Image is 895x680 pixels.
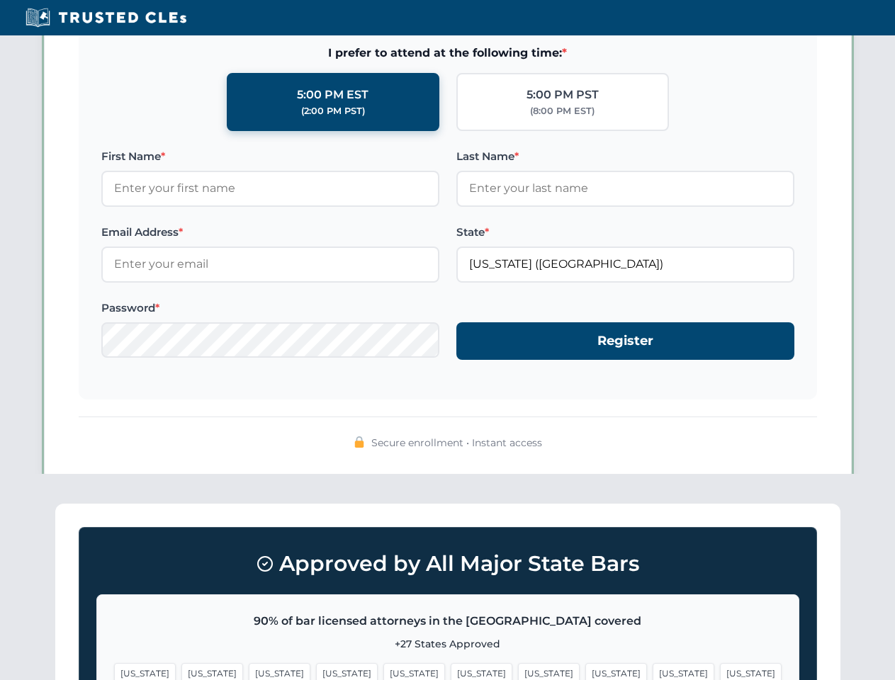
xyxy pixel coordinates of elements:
[101,44,794,62] span: I prefer to attend at the following time:
[101,300,439,317] label: Password
[354,436,365,448] img: 🔒
[297,86,368,104] div: 5:00 PM EST
[96,545,799,583] h3: Approved by All Major State Bars
[101,148,439,165] label: First Name
[114,636,782,652] p: +27 States Approved
[114,612,782,630] p: 90% of bar licensed attorneys in the [GEOGRAPHIC_DATA] covered
[456,171,794,206] input: Enter your last name
[301,104,365,118] div: (2:00 PM PST)
[527,86,599,104] div: 5:00 PM PST
[101,171,439,206] input: Enter your first name
[21,7,191,28] img: Trusted CLEs
[371,435,542,450] span: Secure enrollment • Instant access
[456,224,794,241] label: State
[530,104,595,118] div: (8:00 PM EST)
[456,322,794,360] button: Register
[456,246,794,282] input: Florida (FL)
[101,246,439,282] input: Enter your email
[101,224,439,241] label: Email Address
[456,148,794,165] label: Last Name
